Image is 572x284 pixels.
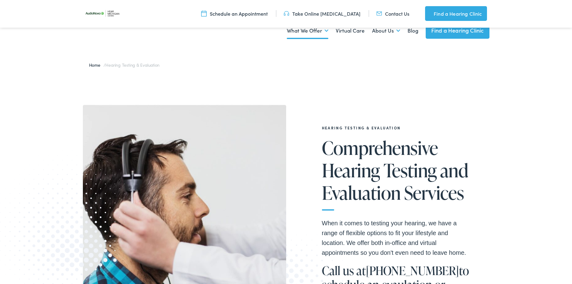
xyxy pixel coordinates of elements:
span: Evaluation [322,183,401,203]
p: When it comes to testing your hearing, we have a range of flexible options to fit your lifestyle ... [322,218,470,258]
img: utility icon [376,10,382,17]
a: Contact Us [376,10,409,17]
a: About Us [372,19,400,42]
img: utility icon [201,10,207,17]
span: Hearing Testing & Evaluation [105,62,160,68]
span: Hearing [322,160,380,180]
span: Comprehensive [322,138,438,158]
a: Find a Hearing Clinic [425,6,487,21]
a: Schedule an Appointment [201,10,268,17]
a: Virtual Care [336,19,365,42]
img: utility icon [284,10,289,17]
a: Take Online [MEDICAL_DATA] [284,10,360,17]
a: Find a Hearing Clinic [426,22,489,39]
a: Home [89,62,103,68]
a: Blog [408,19,418,42]
a: [PHONE_NUMBER] [366,262,459,278]
span: Testing [383,160,437,180]
img: utility icon [425,10,431,17]
a: What We Offer [287,19,328,42]
span: / [89,62,160,68]
span: and [440,160,468,180]
h2: Hearing Testing & Evaluation [322,126,470,130]
span: Services [404,183,464,203]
